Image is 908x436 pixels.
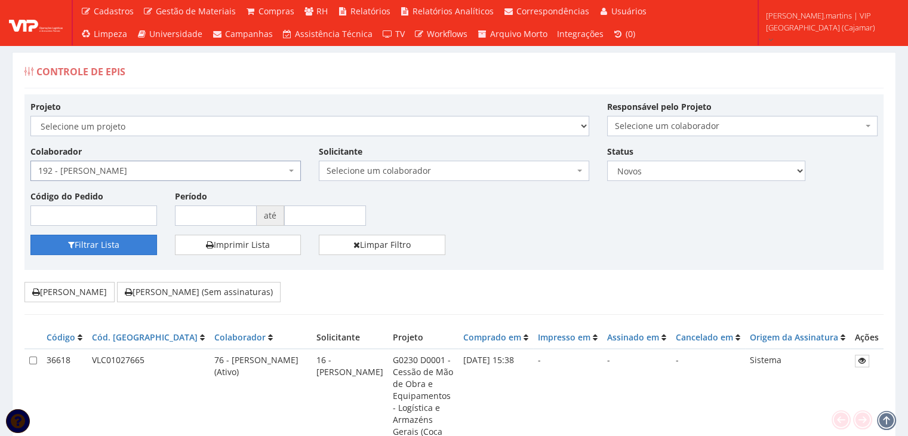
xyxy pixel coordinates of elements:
a: Imprimir Lista [175,235,301,255]
img: logo [9,14,63,32]
a: Cód. [GEOGRAPHIC_DATA] [92,331,198,343]
span: Selecione um colaborador [327,165,574,177]
label: Solicitante [319,146,362,158]
span: Usuários [611,5,647,17]
button: Filtrar Lista [30,235,157,255]
th: Ações [850,327,884,349]
span: Selecione um colaborador [607,116,878,136]
a: Impresso em [538,331,590,343]
label: Colaborador [30,146,82,158]
span: TV [395,28,405,39]
span: (0) [626,28,635,39]
span: Limpeza [94,28,127,39]
span: até [257,205,284,226]
a: Cancelado em [676,331,733,343]
a: Limpeza [76,23,132,45]
a: Limpar Filtro [319,235,445,255]
span: 192 - ANDERSON TAVARES NEVES [30,161,301,181]
span: Controle de EPIs [36,65,125,78]
span: RH [316,5,328,17]
span: Projeto [393,331,423,343]
a: (0) [608,23,641,45]
a: Código [47,331,75,343]
a: Workflows [410,23,473,45]
span: [PERSON_NAME].martins | VIP [GEOGRAPHIC_DATA] (Cajamar) [766,10,892,33]
span: Correspondências [516,5,589,17]
span: Cadastros [94,5,134,17]
span: Gestão de Materiais [156,5,236,17]
a: TV [377,23,410,45]
span: Selecione um colaborador [319,161,589,181]
span: 192 - ANDERSON TAVARES NEVES [38,165,286,177]
span: Selecione um colaborador [615,120,863,132]
span: Arquivo Morto [490,28,547,39]
span: Solicitante [316,331,360,343]
a: Campanhas [207,23,278,45]
label: Responsável pelo Projeto [607,101,712,113]
a: Universidade [132,23,208,45]
a: Integrações [552,23,608,45]
label: Projeto [30,101,61,113]
span: Compras [258,5,294,17]
span: Relatórios Analíticos [413,5,494,17]
label: Código do Pedido [30,191,103,202]
label: Período [175,191,207,202]
label: Status [607,146,633,158]
a: Colaborador [214,331,266,343]
a: Arquivo Morto [472,23,552,45]
span: Integrações [557,28,604,39]
a: Assistência Técnica [278,23,378,45]
a: Assinado em [607,331,659,343]
a: Comprado em [463,331,521,343]
span: Assistência Técnica [295,28,373,39]
button: [PERSON_NAME] [24,282,115,302]
span: Workflows [427,28,467,39]
span: Universidade [149,28,202,39]
a: Origem da Assinatura [750,331,838,343]
span: Campanhas [225,28,273,39]
button: [PERSON_NAME] (Sem assinaturas) [117,282,281,302]
span: Relatórios [350,5,390,17]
